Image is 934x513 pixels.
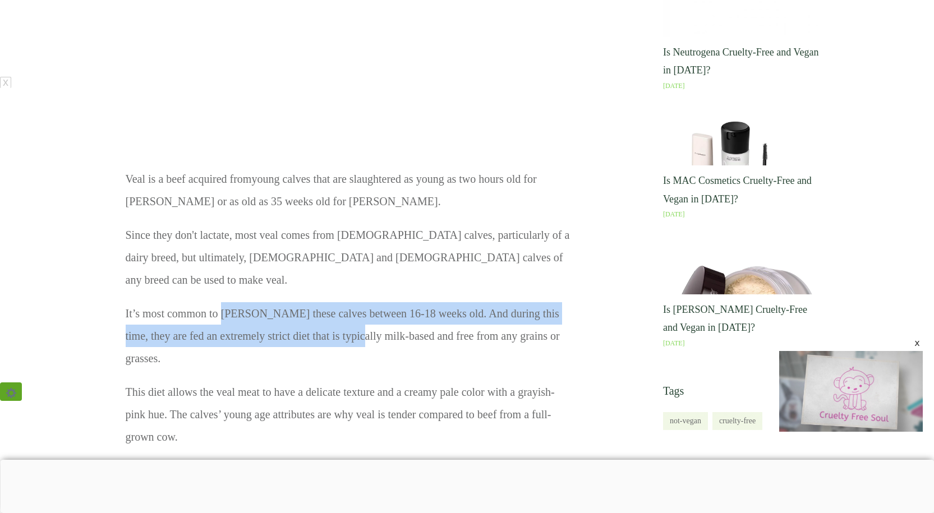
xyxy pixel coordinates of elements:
a: young calves that are slaughtered as young as two hours old for [PERSON_NAME] or as old as 35 wee... [126,173,537,207]
a: [DATE] [663,210,685,218]
a: [DATE] [663,82,685,90]
a: [DATE] [663,339,685,347]
p: It’s most common to [PERSON_NAME] these calves between 16-18 weeks old. And during this time, the... [126,302,572,381]
p: This diet allows the veal meat to have a delicate texture and a creamy pale color with a grayish-... [126,381,572,459]
p: Veal is a beef acquired from . [126,19,572,224]
iframe: Advertisement [185,460,749,510]
div: x [913,339,922,348]
a: Is Neutrogena Cruelty-Free and Vegan in [DATE]? [663,47,819,76]
a: cruelty-free [719,417,756,425]
div: Video Player [779,351,923,432]
a: not-vegan [670,417,701,425]
p: Since they don't lactate, most veal comes from [DEMOGRAPHIC_DATA] calves, particularly of a dairy... [126,224,572,302]
img: ⚙ [6,388,16,398]
a: Is [PERSON_NAME] Cruelty-Free and Vegan in [DATE]? [663,304,807,333]
a: Is MAC Cosmetics Cruelty-Free and Vegan in [DATE]? [663,175,812,204]
h5: Tags [663,384,820,398]
iframe: Advertisement [265,19,433,159]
